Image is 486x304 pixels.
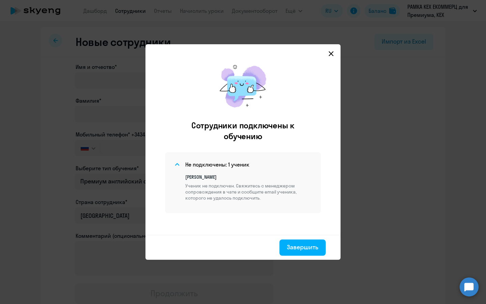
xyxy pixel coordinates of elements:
[185,174,313,180] p: [PERSON_NAME]
[213,58,273,115] img: results
[287,243,318,252] div: Завершить
[185,161,249,168] h4: Не подключены: 1 ученик
[279,239,326,256] button: Завершить
[185,183,313,201] p: Ученик не подключен. Свяжитесь с менеджером сопровождения в чате и сообщите email ученика, которо...
[178,120,308,142] h2: Сотрудники подключены к обучению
